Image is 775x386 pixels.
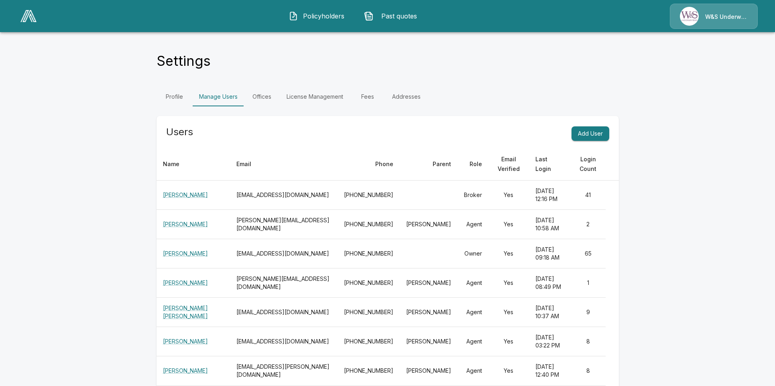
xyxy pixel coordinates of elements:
td: [DATE] 12:16 PM [529,181,570,210]
th: [EMAIL_ADDRESS][DOMAIN_NAME] [230,239,337,268]
h4: Settings [157,53,211,69]
th: Email [230,148,337,181]
span: Policyholders [301,11,346,21]
td: [DATE] 10:37 AM [529,298,570,327]
h5: Users [166,126,193,138]
th: Login Count [570,148,606,181]
td: 2 [570,210,606,239]
a: [PERSON_NAME] [163,338,208,345]
th: [EMAIL_ADDRESS][PERSON_NAME][DOMAIN_NAME] [230,356,337,386]
td: 8 [570,327,606,356]
th: [PERSON_NAME][EMAIL_ADDRESS][DOMAIN_NAME] [230,268,337,298]
td: Yes [488,298,529,327]
a: [PERSON_NAME] [163,221,208,228]
th: [EMAIL_ADDRESS][DOMAIN_NAME] [230,327,337,356]
a: Fees [350,87,386,106]
td: [PHONE_NUMBER] [338,298,400,327]
td: [PHONE_NUMBER] [338,356,400,386]
th: Role [458,148,488,181]
a: [PERSON_NAME] [163,250,208,257]
th: [PERSON_NAME][EMAIL_ADDRESS][DOMAIN_NAME] [230,210,337,239]
a: Manage Users [193,87,244,106]
td: 65 [570,239,606,268]
td: [DATE] 10:58 AM [529,210,570,239]
td: Yes [488,356,529,386]
td: Agent [458,356,488,386]
a: Offices [244,87,280,106]
td: Yes [488,210,529,239]
td: Agent [458,210,488,239]
td: Yes [488,327,529,356]
img: AA Logo [20,10,37,22]
td: Broker [458,181,488,210]
td: Agent [458,298,488,327]
th: Phone [338,148,400,181]
td: [PHONE_NUMBER] [338,268,400,298]
td: 41 [570,181,606,210]
img: Agency Icon [680,7,699,26]
td: 1 [570,268,606,298]
span: Past quotes [377,11,421,21]
td: [PHONE_NUMBER] [338,210,400,239]
td: 8 [570,356,606,386]
div: Settings Tabs [157,87,619,106]
td: [PERSON_NAME] [400,268,458,298]
button: Add User [572,126,609,141]
td: [PERSON_NAME] [400,327,458,356]
td: [PHONE_NUMBER] [338,239,400,268]
th: [EMAIL_ADDRESS][DOMAIN_NAME] [230,181,337,210]
td: [DATE] 08:49 PM [529,268,570,298]
td: [PHONE_NUMBER] [338,181,400,210]
a: [PERSON_NAME] [PERSON_NAME] [163,305,208,319]
td: [PERSON_NAME] [400,210,458,239]
td: 9 [570,298,606,327]
button: Policyholders IconPolicyholders [283,6,352,26]
a: License Management [280,87,350,106]
th: [EMAIL_ADDRESS][DOMAIN_NAME] [230,298,337,327]
th: Parent [400,148,458,181]
button: Past quotes IconPast quotes [358,6,427,26]
img: Past quotes Icon [364,11,374,21]
a: [PERSON_NAME] [163,367,208,374]
a: [PERSON_NAME] [163,191,208,198]
a: [PERSON_NAME] [163,279,208,286]
a: Agency IconW&S Underwriters [670,4,758,29]
td: [DATE] 09:18 AM [529,239,570,268]
th: Email Verified [488,148,529,181]
td: Yes [488,239,529,268]
td: [PERSON_NAME] [400,298,458,327]
a: Addresses [386,87,427,106]
td: Agent [458,268,488,298]
td: Yes [488,181,529,210]
td: Yes [488,268,529,298]
td: [PERSON_NAME] [400,356,458,386]
td: [DATE] 03:22 PM [529,327,570,356]
th: Name [157,148,230,181]
p: W&S Underwriters [705,13,748,21]
td: Owner [458,239,488,268]
td: [PHONE_NUMBER] [338,327,400,356]
img: Policyholders Icon [289,11,298,21]
td: Agent [458,327,488,356]
th: Last Login [529,148,570,181]
td: [DATE] 12:40 PM [529,356,570,386]
a: Profile [157,87,193,106]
